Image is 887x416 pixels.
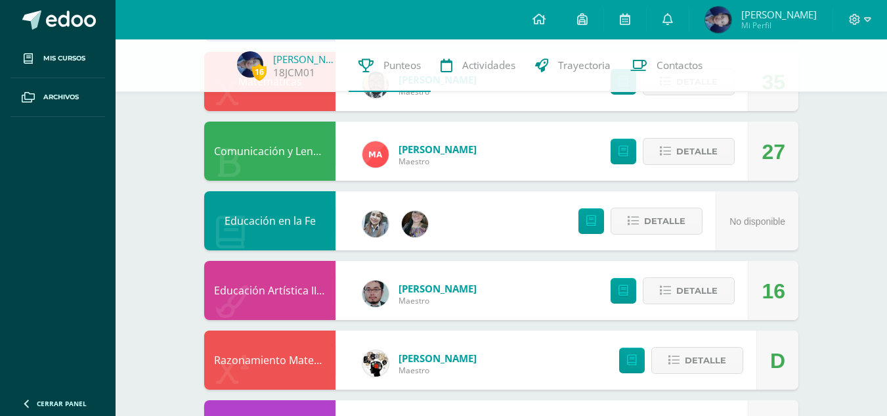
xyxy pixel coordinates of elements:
span: Punteos [383,58,421,72]
span: Mi Perfil [741,20,817,31]
img: 8322e32a4062cfa8b237c59eedf4f548.png [402,211,428,237]
div: Educación Artística II, Artes Plásticas [204,261,335,320]
a: Mis cursos [11,39,105,78]
img: 1a1cc795a438ff5579248d52cbae9227.png [705,7,731,33]
span: Detalle [644,209,685,233]
span: Detalle [676,139,718,164]
a: [PERSON_NAME] [273,53,339,66]
span: Maestro [399,295,477,306]
div: Educación en la Fe [204,191,335,250]
button: Detalle [611,208,703,235]
div: Comunicación y Lenguaje, Idioma Español [204,122,335,181]
span: Cerrar panel [37,399,87,408]
span: [PERSON_NAME] [741,8,817,21]
span: Mis cursos [43,53,85,64]
div: Razonamiento Matemático [204,331,335,390]
div: 16 [762,262,785,321]
a: 18JCM01 [273,66,315,80]
button: Detalle [643,138,735,165]
div: D [770,331,785,390]
img: 1a1cc795a438ff5579248d52cbae9227.png [237,51,263,78]
img: 0fd6451cf16eae051bb176b5d8bc5f11.png [362,141,389,168]
span: Maestro [399,156,477,167]
button: Detalle [651,347,743,374]
span: Detalle [685,348,726,373]
span: Archivos [43,92,79,103]
span: Actividades [462,58,515,72]
a: Actividades [431,39,525,92]
img: 5fac68162d5e1b6fbd390a6ac50e103d.png [362,281,389,307]
span: No disponible [729,216,785,227]
img: d172b984f1f79fc296de0e0b277dc562.png [362,350,389,377]
span: Maestro [399,365,477,376]
a: Contactos [620,39,712,92]
a: Punteos [349,39,431,92]
a: Archivos [11,78,105,117]
span: [PERSON_NAME] [399,143,477,156]
span: Trayectoria [558,58,611,72]
div: 27 [762,122,785,181]
span: 16 [252,64,267,80]
span: [PERSON_NAME] [399,282,477,295]
a: Trayectoria [525,39,620,92]
img: cba4c69ace659ae4cf02a5761d9a2473.png [362,211,389,237]
button: Detalle [643,277,735,304]
span: Contactos [657,58,703,72]
span: Detalle [676,279,718,303]
span: [PERSON_NAME] [399,352,477,365]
